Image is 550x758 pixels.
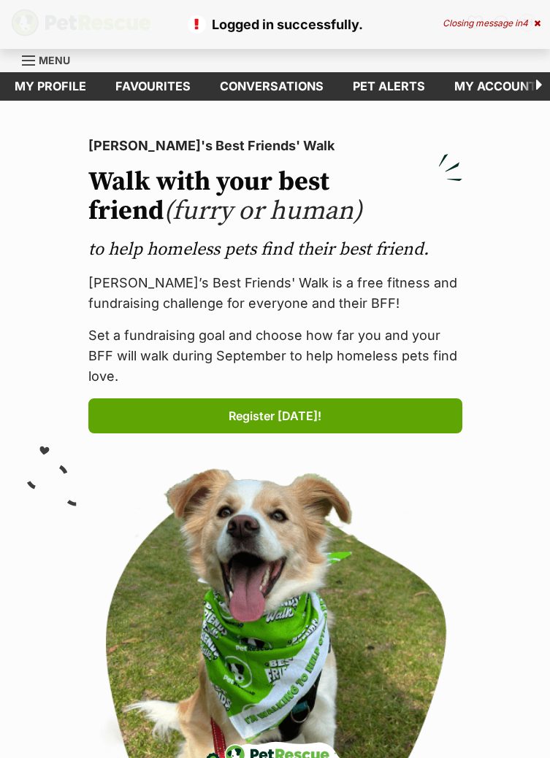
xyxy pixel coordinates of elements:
span: Register [DATE]! [229,407,321,425]
p: [PERSON_NAME]’s Best Friends' Walk is a free fitness and fundraising challenge for everyone and t... [88,273,462,314]
span: Menu [39,54,70,66]
p: [PERSON_NAME]'s Best Friends' Walk [88,136,462,156]
span: (furry or human) [164,195,362,228]
a: Register [DATE]! [88,398,462,433]
p: to help homeless pets find their best friend. [88,238,462,261]
p: Set a fundraising goal and choose how far you and your BFF will walk during September to help hom... [88,325,462,387]
a: conversations [205,72,338,101]
h2: Walk with your best friend [88,168,462,226]
a: Favourites [101,72,205,101]
a: Pet alerts [338,72,440,101]
a: Menu [22,46,80,72]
